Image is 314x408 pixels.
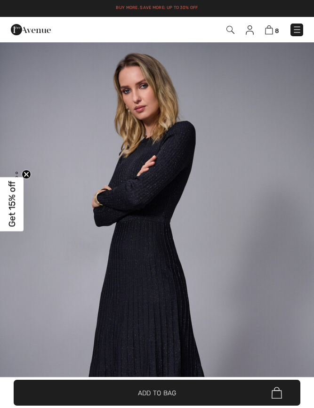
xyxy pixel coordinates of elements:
[14,380,300,406] button: Add to Bag
[275,27,279,34] span: 8
[265,25,279,35] a: 8
[253,380,305,403] iframe: Opens a widget where you can find more information
[138,388,177,398] span: Add to Bag
[7,181,17,227] span: Get 15% off
[11,25,51,33] a: 1ère Avenue
[226,26,234,34] img: Search
[22,169,31,179] button: Close teaser
[11,20,51,39] img: 1ère Avenue
[246,25,254,35] img: My Info
[116,5,198,10] a: Buy More. Save More: Up to 30% Off
[265,25,273,34] img: Shopping Bag
[292,25,302,34] img: Menu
